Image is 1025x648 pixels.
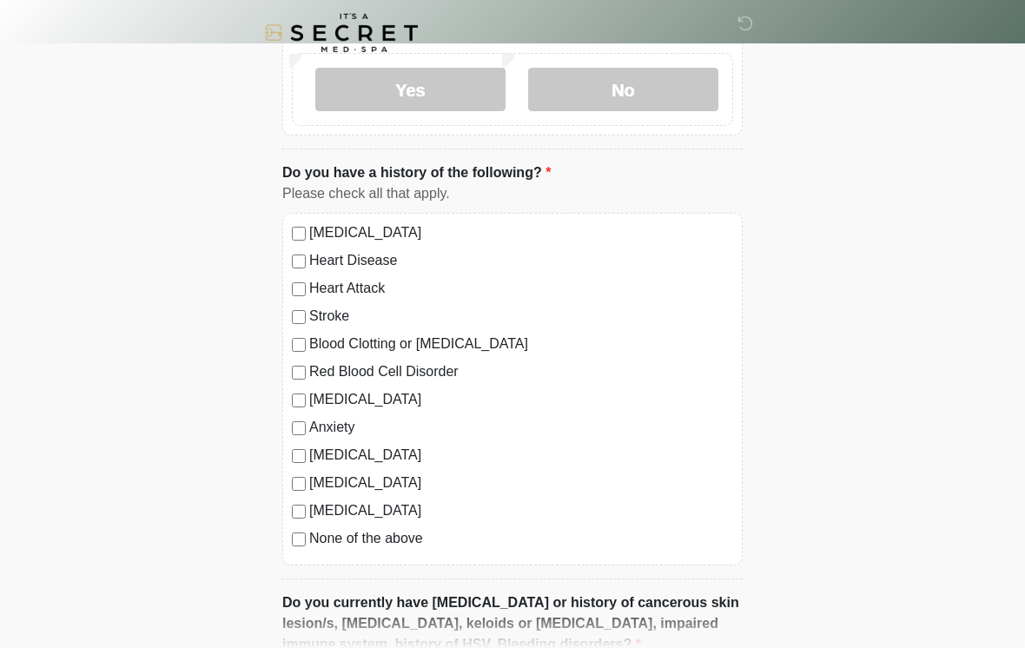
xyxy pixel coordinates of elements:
[292,393,306,407] input: [MEDICAL_DATA]
[292,532,306,546] input: None of the above
[309,306,733,327] label: Stroke
[292,505,306,519] input: [MEDICAL_DATA]
[265,13,418,52] img: It's A Secret Med Spa Logo
[292,421,306,435] input: Anxiety
[315,68,506,111] label: Yes
[292,366,306,380] input: Red Blood Cell Disorder
[309,250,733,271] label: Heart Disease
[292,255,306,268] input: Heart Disease
[292,449,306,463] input: [MEDICAL_DATA]
[292,282,306,296] input: Heart Attack
[309,473,733,493] label: [MEDICAL_DATA]
[309,278,733,299] label: Heart Attack
[309,528,733,549] label: None of the above
[309,361,733,382] label: Red Blood Cell Disorder
[309,445,733,466] label: [MEDICAL_DATA]
[309,389,733,410] label: [MEDICAL_DATA]
[282,183,743,204] div: Please check all that apply.
[292,310,306,324] input: Stroke
[528,68,718,111] label: No
[309,222,733,243] label: [MEDICAL_DATA]
[309,500,733,521] label: [MEDICAL_DATA]
[282,162,551,183] label: Do you have a history of the following?
[292,477,306,491] input: [MEDICAL_DATA]
[309,417,733,438] label: Anxiety
[292,227,306,241] input: [MEDICAL_DATA]
[309,334,733,354] label: Blood Clotting or [MEDICAL_DATA]
[292,338,306,352] input: Blood Clotting or [MEDICAL_DATA]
